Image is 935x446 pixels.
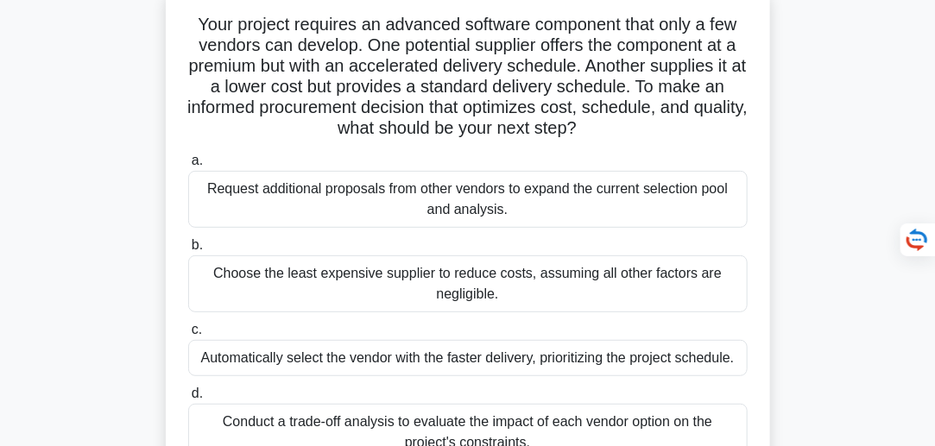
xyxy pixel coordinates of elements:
span: b. [192,237,203,252]
div: Automatically select the vendor with the faster delivery, prioritizing the project schedule. [188,340,748,376]
h5: Your project requires an advanced software component that only a few vendors can develop. One pot... [186,14,749,140]
span: a. [192,153,203,167]
span: d. [192,386,203,400]
div: Choose the least expensive supplier to reduce costs, assuming all other factors are negligible. [188,255,748,312]
div: Request additional proposals from other vendors to expand the current selection pool and analysis. [188,171,748,228]
span: c. [192,322,202,336]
